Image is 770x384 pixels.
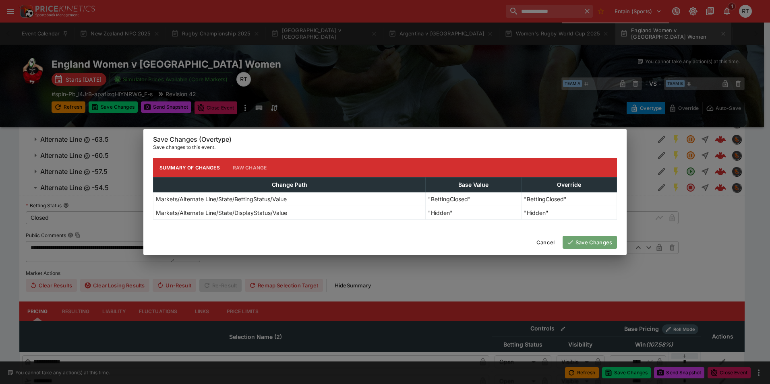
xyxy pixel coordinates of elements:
[426,206,521,220] td: "Hidden"
[521,192,617,206] td: "BettingClosed"
[426,178,521,192] th: Base Value
[532,236,559,249] button: Cancel
[563,236,617,249] button: Save Changes
[521,206,617,220] td: "Hidden"
[153,143,617,151] p: Save changes to this event.
[226,158,273,177] button: Raw Change
[153,178,426,192] th: Change Path
[153,135,617,144] h6: Save Changes (Overtype)
[156,195,287,203] p: Markets/Alternate Line/State/BettingStatus/Value
[426,192,521,206] td: "BettingClosed"
[156,209,287,217] p: Markets/Alternate Line/State/DisplayStatus/Value
[521,178,617,192] th: Override
[153,158,226,177] button: Summary of Changes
